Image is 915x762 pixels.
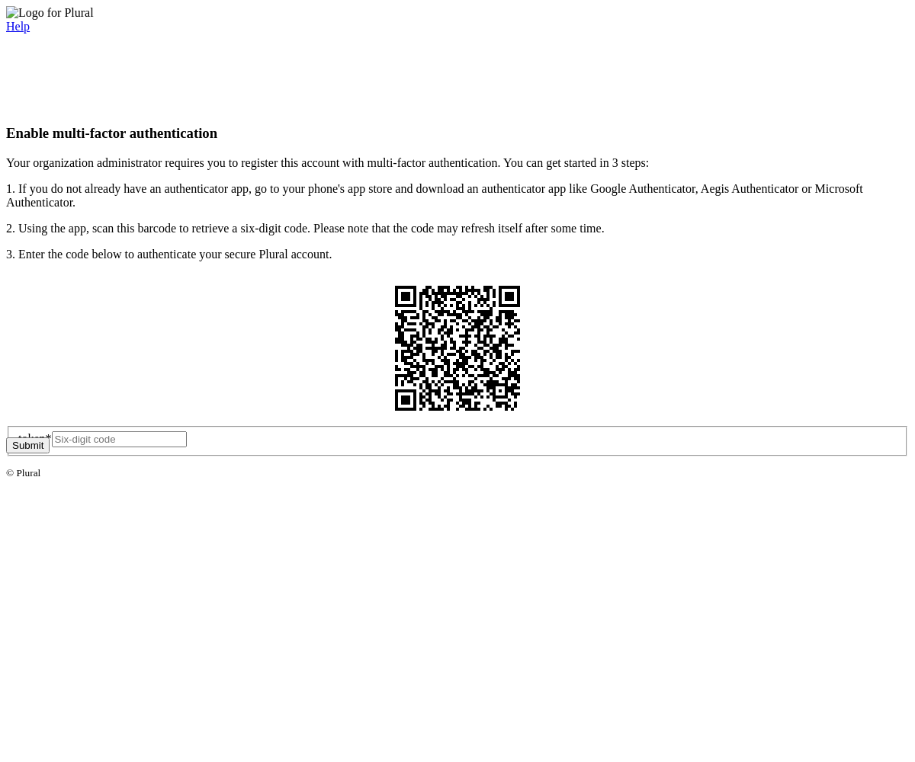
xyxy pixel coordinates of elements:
label: token [18,432,52,445]
small: © Plural [6,467,40,479]
h3: Enable multi-factor authentication [6,125,909,142]
input: Six-digit code [52,431,187,447]
img: QR Code [383,274,532,423]
img: Logo for Plural [6,6,94,20]
p: 3. Enter the code below to authenticate your secure Plural account. [6,248,909,261]
p: 2. Using the app, scan this barcode to retrieve a six-digit code. Please note that the code may r... [6,222,909,235]
p: 1. If you do not already have an authenticator app, go to your phone's app store and download an ... [6,182,909,210]
p: Your organization administrator requires you to register this account with multi-factor authentic... [6,156,909,170]
button: Submit [6,437,50,453]
a: Help [6,20,30,33]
